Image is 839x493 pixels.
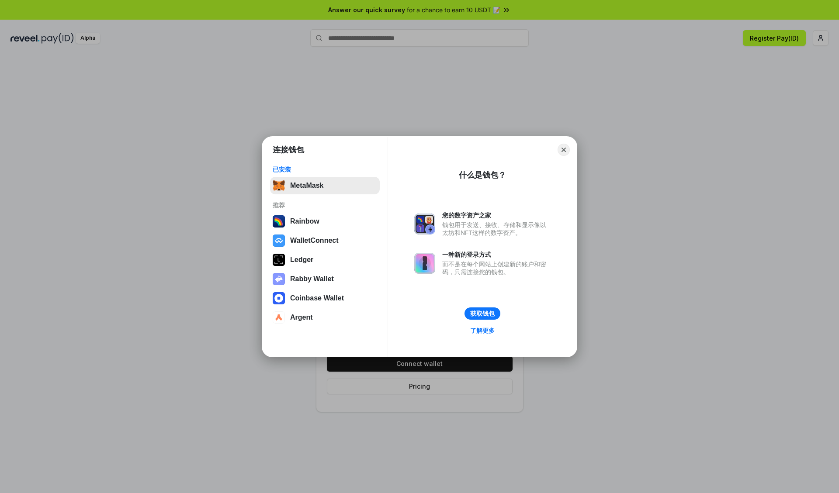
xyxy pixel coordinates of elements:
[273,165,377,173] div: 已安装
[414,214,435,234] img: svg+xml,%3Csvg%20xmlns%3D%22http%3A%2F%2Fwww.w3.org%2F2000%2Fsvg%22%20fill%3D%22none%22%20viewBox...
[442,251,551,259] div: 一种新的登录方式
[558,144,570,156] button: Close
[273,215,285,228] img: svg+xml,%3Csvg%20width%3D%22120%22%20height%3D%22120%22%20viewBox%3D%220%200%20120%20120%22%20fil...
[465,325,500,336] a: 了解更多
[414,253,435,274] img: svg+xml,%3Csvg%20xmlns%3D%22http%3A%2F%2Fwww.w3.org%2F2000%2Fsvg%22%20fill%3D%22none%22%20viewBox...
[470,327,495,334] div: 了解更多
[465,307,500,320] button: 获取钱包
[273,234,285,247] img: svg+xml,%3Csvg%20width%3D%2228%22%20height%3D%2228%22%20viewBox%3D%220%200%2028%2028%22%20fill%3D...
[273,201,377,209] div: 推荐
[442,260,551,276] div: 而不是在每个网站上创建新的账户和密码，只需连接您的钱包。
[442,221,551,237] div: 钱包用于发送、接收、存储和显示像以太坊和NFT这样的数字资产。
[273,179,285,192] img: svg+xml,%3Csvg%20fill%3D%22none%22%20height%3D%2233%22%20viewBox%3D%220%200%2035%2033%22%20width%...
[290,237,339,245] div: WalletConnect
[459,170,506,180] div: 什么是钱包？
[470,310,495,317] div: 获取钱包
[273,292,285,304] img: svg+xml,%3Csvg%20width%3D%2228%22%20height%3D%2228%22%20viewBox%3D%220%200%2028%2028%22%20fill%3D...
[273,273,285,285] img: svg+xml,%3Csvg%20xmlns%3D%22http%3A%2F%2Fwww.w3.org%2F2000%2Fsvg%22%20fill%3D%22none%22%20viewBox...
[290,217,319,225] div: Rainbow
[290,256,313,264] div: Ledger
[442,211,551,219] div: 您的数字资产之家
[273,311,285,324] img: svg+xml,%3Csvg%20width%3D%2228%22%20height%3D%2228%22%20viewBox%3D%220%200%2028%2028%22%20fill%3D...
[270,213,380,230] button: Rainbow
[270,270,380,288] button: Rabby Wallet
[270,290,380,307] button: Coinbase Wallet
[273,145,304,155] h1: 连接钱包
[290,314,313,321] div: Argent
[270,232,380,249] button: WalletConnect
[290,294,344,302] div: Coinbase Wallet
[270,309,380,326] button: Argent
[273,254,285,266] img: svg+xml,%3Csvg%20xmlns%3D%22http%3A%2F%2Fwww.w3.org%2F2000%2Fsvg%22%20width%3D%2228%22%20height%3...
[270,177,380,194] button: MetaMask
[270,251,380,269] button: Ledger
[290,275,334,283] div: Rabby Wallet
[290,182,323,190] div: MetaMask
